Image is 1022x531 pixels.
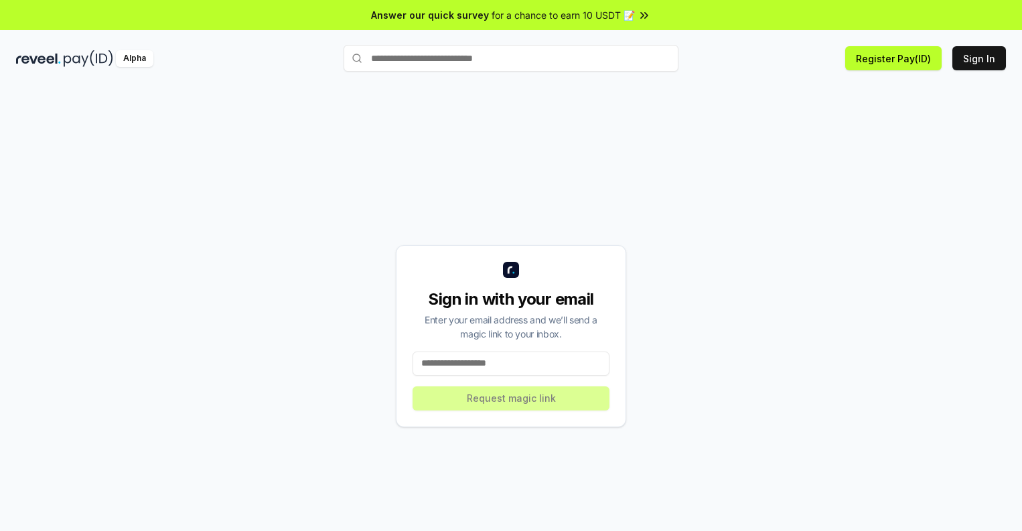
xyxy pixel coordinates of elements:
img: reveel_dark [16,50,61,67]
span: Answer our quick survey [371,8,489,22]
div: Alpha [116,50,153,67]
span: for a chance to earn 10 USDT 📝 [492,8,635,22]
button: Sign In [952,46,1006,70]
div: Enter your email address and we’ll send a magic link to your inbox. [413,313,609,341]
img: pay_id [64,50,113,67]
img: logo_small [503,262,519,278]
button: Register Pay(ID) [845,46,942,70]
div: Sign in with your email [413,289,609,310]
